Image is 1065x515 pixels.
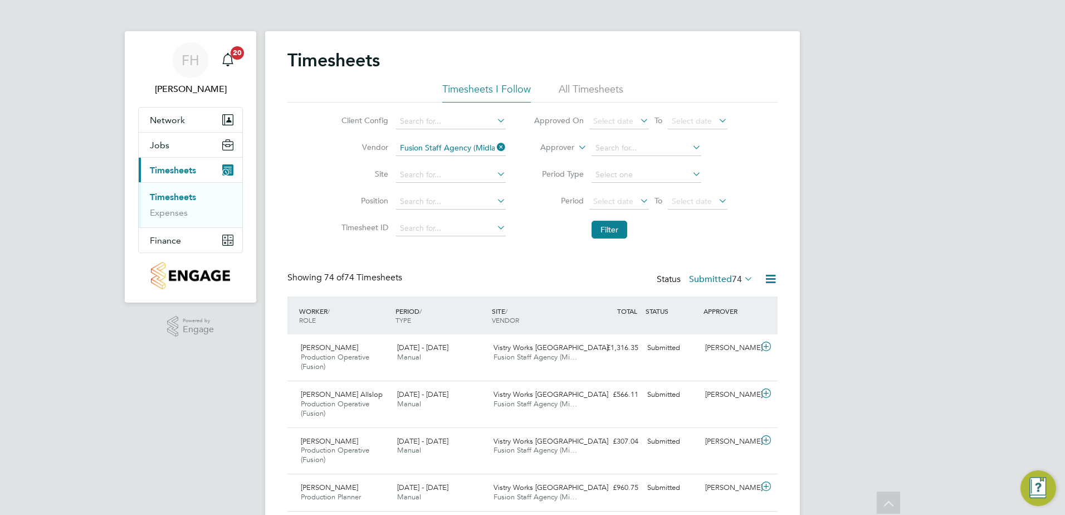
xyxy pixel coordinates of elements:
span: Vistry Works [GEOGRAPHIC_DATA] [494,436,608,446]
a: Powered byEngage [167,316,214,337]
div: [PERSON_NAME] [701,433,759,451]
span: [PERSON_NAME] [301,483,358,492]
span: To [651,113,666,128]
span: Jobs [150,140,169,150]
label: Vendor [338,142,388,152]
div: Submitted [643,339,701,357]
span: [DATE] - [DATE] [397,390,448,399]
span: Select date [672,116,712,126]
input: Search for... [396,140,506,156]
span: [PERSON_NAME] [301,436,358,446]
div: [PERSON_NAME] [701,339,759,357]
label: Approver [524,142,574,153]
button: Network [139,108,242,132]
a: 20 [217,42,239,78]
nav: Main navigation [125,31,256,303]
span: Fusion Staff Agency (Mi… [494,445,577,455]
input: Select one [592,167,701,183]
input: Search for... [396,167,506,183]
span: Manual [397,492,421,502]
div: Submitted [643,479,701,497]
label: Position [338,196,388,206]
img: countryside-properties-logo-retina.png [151,262,229,289]
span: / [505,307,507,315]
span: Timesheets [150,165,196,176]
span: [DATE] - [DATE] [397,483,448,492]
div: Submitted [643,386,701,404]
span: 74 of [324,272,344,283]
button: Jobs [139,133,242,157]
span: [DATE] - [DATE] [397,343,448,352]
a: Timesheets [150,192,196,202]
span: VENDOR [492,315,519,324]
span: ROLE [299,315,316,324]
span: Fidel Hill [138,82,243,96]
div: STATUS [643,301,701,321]
input: Search for... [396,194,506,210]
div: WORKER [296,301,393,330]
div: Submitted [643,433,701,451]
span: Finance [150,235,181,246]
span: / [419,307,422,315]
label: Client Config [338,115,388,125]
span: TOTAL [617,307,637,315]
span: Vistry Works [GEOGRAPHIC_DATA] [494,390,608,399]
div: £307.04 [585,433,643,451]
span: Fusion Staff Agency (Mi… [494,492,577,502]
span: Manual [397,399,421,409]
div: [PERSON_NAME] [701,386,759,404]
span: To [651,193,666,208]
span: Vistry Works [GEOGRAPHIC_DATA] [494,483,608,492]
a: FH[PERSON_NAME] [138,42,243,96]
div: £960.75 [585,479,643,497]
div: Showing [287,272,404,284]
li: Timesheets I Follow [442,82,531,103]
label: Period Type [534,169,584,179]
input: Search for... [592,140,701,156]
span: Manual [397,352,421,362]
button: Engage Resource Center [1020,470,1056,506]
span: Engage [183,325,214,334]
span: [DATE] - [DATE] [397,436,448,446]
span: 20 [231,46,244,60]
label: Approved On [534,115,584,125]
button: Filter [592,221,627,239]
label: Site [338,169,388,179]
span: [PERSON_NAME] Allslop [301,390,383,399]
h2: Timesheets [287,49,380,71]
span: Production Operative (Fusion) [301,399,369,418]
button: Timesheets [139,158,242,182]
span: 74 [732,274,742,285]
span: Network [150,115,185,125]
input: Search for... [396,114,506,129]
span: FH [182,53,199,67]
span: Production Operative (Fusion) [301,445,369,464]
span: Production Planner [301,492,361,502]
span: [PERSON_NAME] [301,343,358,352]
span: Powered by [183,316,214,325]
span: / [328,307,330,315]
span: Fusion Staff Agency (Mi… [494,352,577,362]
a: Expenses [150,207,188,218]
div: SITE [489,301,585,330]
div: £566.11 [585,386,643,404]
button: Finance [139,228,242,252]
span: Select date [593,196,633,206]
span: Vistry Works [GEOGRAPHIC_DATA] [494,343,608,352]
span: Fusion Staff Agency (Mi… [494,399,577,409]
input: Search for... [396,221,506,236]
span: Select date [672,196,712,206]
div: £1,316.35 [585,339,643,357]
div: PERIOD [393,301,489,330]
div: Status [657,272,755,288]
div: Timesheets [139,182,242,227]
li: All Timesheets [559,82,623,103]
label: Submitted [689,274,753,285]
label: Timesheet ID [338,222,388,232]
span: Production Operative (Fusion) [301,352,369,371]
label: Period [534,196,584,206]
a: Go to home page [138,262,243,289]
span: 74 Timesheets [324,272,402,283]
div: [PERSON_NAME] [701,479,759,497]
span: Manual [397,445,421,455]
